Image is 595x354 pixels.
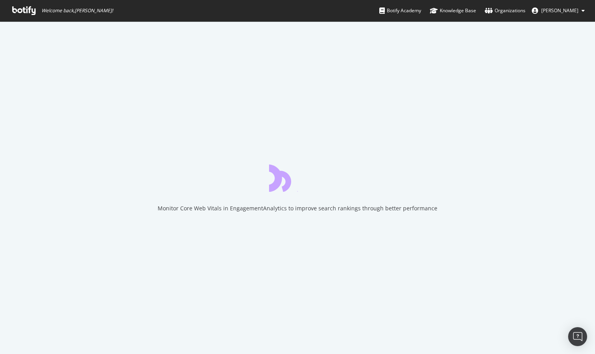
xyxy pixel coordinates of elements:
span: Ivan Karaman [541,7,578,14]
div: Botify Academy [379,7,421,15]
div: Monitor Core Web Vitals in EngagementAnalytics to improve search rankings through better performance [158,204,437,212]
div: animation [269,163,326,192]
div: Knowledge Base [430,7,476,15]
div: Open Intercom Messenger [568,327,587,346]
div: Organizations [485,7,525,15]
span: Welcome back, [PERSON_NAME] ! [41,7,113,14]
button: [PERSON_NAME] [525,4,591,17]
